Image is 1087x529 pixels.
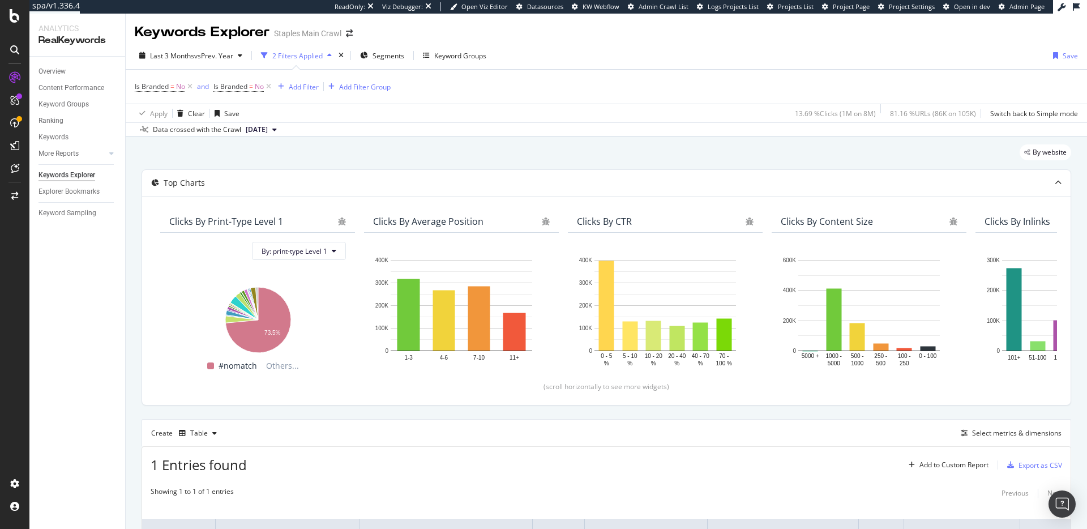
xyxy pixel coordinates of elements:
text: 250 [900,360,909,366]
button: Next [1047,487,1062,500]
span: Open Viz Editor [461,2,508,11]
div: ReadOnly: [335,2,365,11]
button: Add Filter Group [324,80,391,93]
div: times [336,50,346,61]
text: 5 - 10 [623,353,637,359]
div: Top Charts [164,177,205,189]
span: Others... [262,359,303,373]
text: 200K [987,288,1000,294]
text: 0 [996,348,1000,354]
text: 200K [579,302,593,309]
text: 100K [375,325,389,331]
div: Clicks By CTR [577,216,632,227]
span: Last 3 Months [150,51,194,61]
text: 10 - 20 [645,353,663,359]
button: Save [1049,46,1078,65]
span: vs Prev. Year [194,51,233,61]
a: Keywords [38,131,117,143]
span: KW Webflow [583,2,619,11]
div: Select metrics & dimensions [972,428,1062,438]
div: 13.69 % Clicks ( 1M on 8M ) [795,109,876,118]
a: Admin Page [999,2,1045,11]
div: Explorer Bookmarks [38,186,100,198]
div: Keyword Sampling [38,207,96,219]
div: 81.16 % URLs ( 86K on 105K ) [890,109,976,118]
div: Export as CSV [1018,460,1062,470]
span: Is Branded [135,82,169,91]
text: 70 - [719,353,729,359]
svg: A chart. [373,254,550,368]
text: 0 - 5 [601,353,612,359]
text: 400K [579,257,593,263]
div: Clicks By print-type Level 1 [169,216,283,227]
div: A chart. [577,254,754,368]
a: More Reports [38,148,106,160]
span: No [255,79,264,95]
text: 5000 + [802,353,819,359]
span: By: print-type Level 1 [262,246,327,256]
div: Analytics [38,23,116,34]
div: Staples Main Crawl [274,28,341,39]
div: legacy label [1020,144,1071,160]
text: 500 - [851,353,864,359]
button: [DATE] [241,123,281,136]
text: 500 [876,360,885,366]
div: Create [151,424,221,442]
text: 1-3 [404,355,413,361]
div: Keyword Groups [434,51,486,61]
button: Add to Custom Report [904,456,988,474]
button: Clear [173,104,205,122]
svg: A chart. [781,254,957,368]
a: Open Viz Editor [450,2,508,11]
div: bug [746,217,754,225]
text: % [627,360,632,366]
a: Admin Crawl List [628,2,688,11]
button: Switch back to Simple mode [986,104,1078,122]
div: Save [224,109,239,118]
span: #nomatch [219,359,257,373]
span: Admin Page [1009,2,1045,11]
button: Last 3 MonthsvsPrev. Year [135,46,247,65]
text: 300K [375,280,389,286]
div: bug [542,217,550,225]
div: Clicks By Average Position [373,216,483,227]
text: 73.5% [264,330,280,336]
div: Next [1047,488,1062,498]
div: RealKeywords [38,34,116,47]
button: 2 Filters Applied [256,46,336,65]
a: KW Webflow [572,2,619,11]
div: Clicks By Content Size [781,216,873,227]
span: Project Settings [889,2,935,11]
span: Project Page [833,2,870,11]
button: Save [210,104,239,122]
text: 0 [589,348,592,354]
a: Logs Projects List [697,2,759,11]
text: 1000 [851,360,864,366]
div: Table [190,430,208,437]
button: Select metrics & dimensions [956,426,1062,440]
div: Data crossed with the Crawl [153,125,241,135]
text: % [604,360,609,366]
div: Open Intercom Messenger [1049,490,1076,518]
div: Previous [1002,488,1029,498]
div: Add to Custom Report [919,462,988,468]
button: Previous [1002,487,1029,500]
button: Add Filter [273,80,319,93]
div: Clear [188,109,205,118]
span: Projects List [778,2,814,11]
a: Content Performance [38,82,117,94]
a: Keywords Explorer [38,169,117,181]
a: Project Page [822,2,870,11]
text: 20 - 40 [668,353,686,359]
span: 1 Entries found [151,455,247,474]
text: 11+ [510,355,519,361]
text: 300K [579,280,593,286]
text: 200K [375,302,389,309]
div: 2 Filters Applied [272,51,323,61]
text: 400K [783,288,797,294]
div: bug [949,217,957,225]
text: 5000 [828,360,841,366]
text: 7-10 [473,355,485,361]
